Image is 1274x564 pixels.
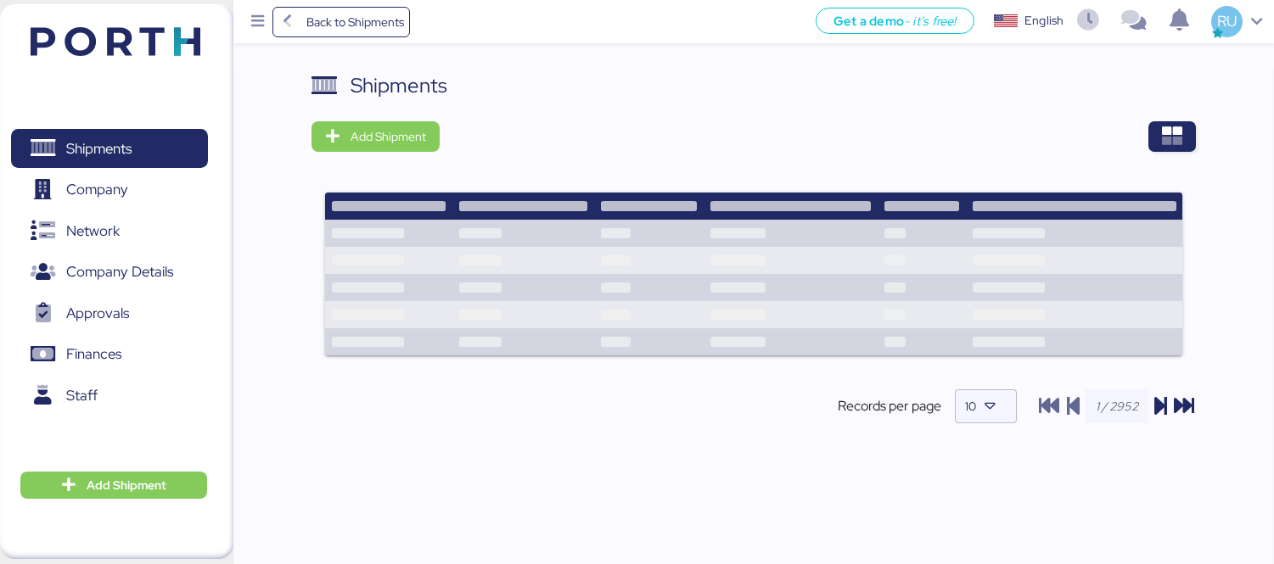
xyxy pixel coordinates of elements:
[11,376,208,415] a: Staff
[351,126,426,147] span: Add Shipment
[11,335,208,374] a: Finances
[66,260,173,284] span: Company Details
[66,219,120,243] span: Network
[87,475,166,495] span: Add Shipment
[11,293,208,332] a: Approvals
[1217,10,1237,32] span: RU
[838,396,941,416] span: Records per page
[1085,389,1148,423] input: 1 / 2952
[11,211,208,250] a: Network
[1024,12,1064,30] div: English
[351,70,447,101] div: Shipments
[20,472,207,499] button: Add Shipment
[272,7,411,37] a: Back to Shipments
[311,121,440,152] button: Add Shipment
[306,12,404,32] span: Back to Shipments
[11,129,208,168] a: Shipments
[66,301,129,326] span: Approvals
[244,8,272,36] button: Menu
[965,399,976,414] span: 10
[66,177,128,202] span: Company
[66,342,121,366] span: Finances
[11,253,208,292] a: Company Details
[66,383,98,408] span: Staff
[66,137,132,161] span: Shipments
[11,170,208,209] a: Company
